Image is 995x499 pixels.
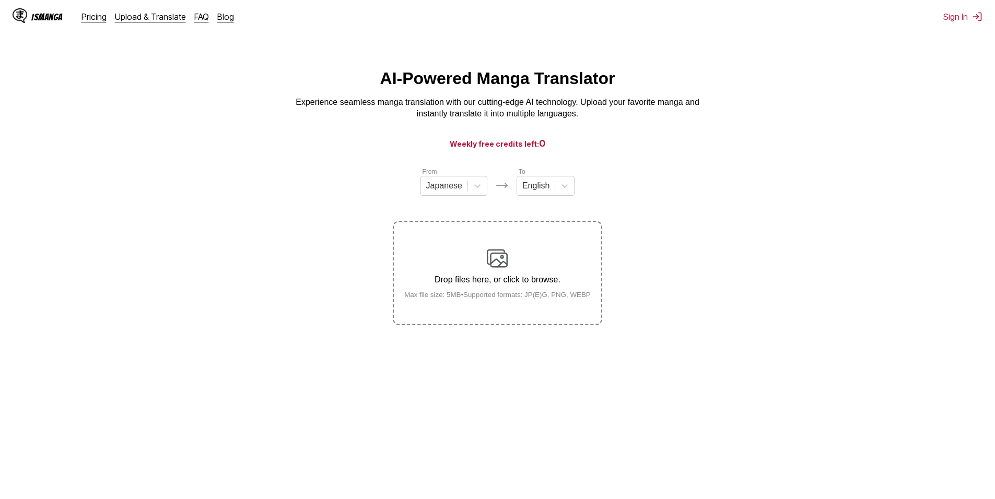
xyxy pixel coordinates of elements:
[81,11,107,22] a: Pricing
[396,291,599,299] small: Max file size: 5MB • Supported formats: JP(E)G, PNG, WEBP
[115,11,186,22] a: Upload & Translate
[25,137,970,150] h3: Weekly free credits left:
[194,11,209,22] a: FAQ
[380,69,615,88] h1: AI-Powered Manga Translator
[519,168,525,175] label: To
[396,275,599,284] p: Drop files here, or click to browse.
[13,8,27,23] img: IsManga Logo
[289,97,707,120] p: Experience seamless manga translation with our cutting-edge AI technology. Upload your favorite m...
[496,179,508,192] img: Languages icon
[972,11,982,22] img: Sign out
[943,11,982,22] button: Sign In
[423,168,437,175] label: From
[13,8,81,25] a: IsManga LogoIsManga
[31,12,63,22] div: IsManga
[539,138,546,149] span: 0
[217,11,234,22] a: Blog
